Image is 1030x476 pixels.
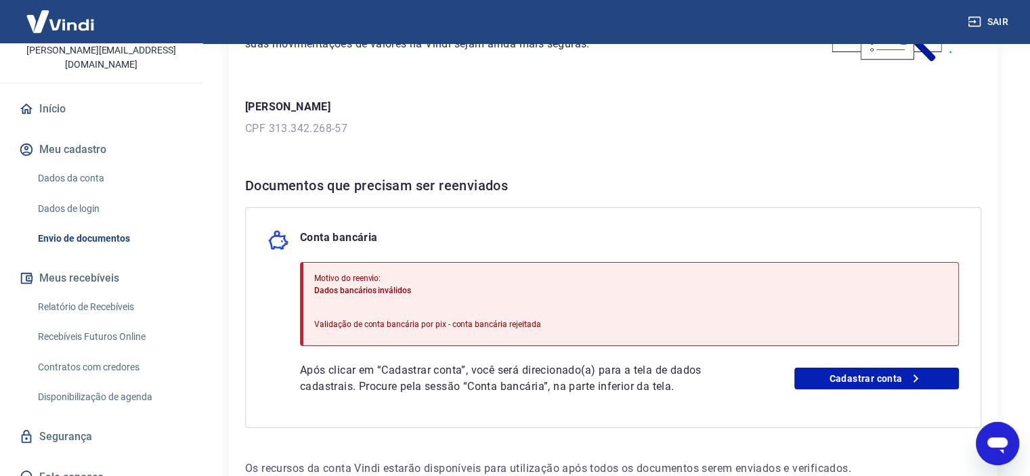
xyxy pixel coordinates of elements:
p: Conta bancária [300,230,378,251]
p: [PERSON_NAME] [245,99,981,115]
a: Segurança [16,422,186,452]
p: Validação de conta bancária por pix - conta bancária rejeitada [314,318,541,330]
img: money_pork.0c50a358b6dafb15dddc3eea48f23780.svg [267,230,289,251]
a: Cadastrar conta [794,368,959,389]
img: Vindi [16,1,104,42]
span: Dados bancários inválidos [314,286,411,295]
p: Após clicar em “Cadastrar conta”, você será direcionado(a) para a tela de dados cadastrais. Procu... [300,362,728,395]
a: Disponibilização de agenda [33,383,186,411]
p: [PERSON_NAME][EMAIL_ADDRESS][DOMAIN_NAME] [11,43,192,72]
a: Início [16,94,186,124]
a: Dados da conta [33,165,186,192]
h6: Documentos que precisam ser reenviados [245,175,981,196]
a: Contratos com credores [33,353,186,381]
button: Meu cadastro [16,135,186,165]
iframe: Botão para abrir a janela de mensagens [976,422,1019,465]
p: CPF 313.342.268-57 [245,121,981,137]
a: Dados de login [33,195,186,223]
button: Sair [965,9,1014,35]
p: Motivo do reenvio: [314,272,541,284]
button: Meus recebíveis [16,263,186,293]
a: Envio de documentos [33,225,186,253]
a: Relatório de Recebíveis [33,293,186,321]
a: Recebíveis Futuros Online [33,323,186,351]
